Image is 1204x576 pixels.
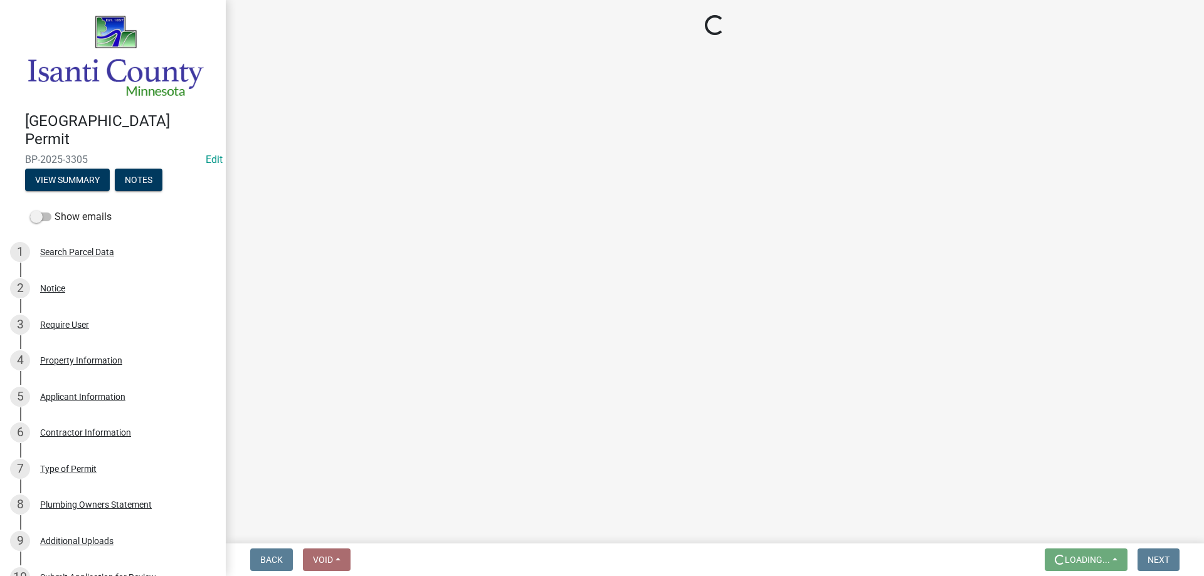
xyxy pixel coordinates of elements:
[10,315,30,335] div: 3
[25,169,110,191] button: View Summary
[1138,548,1180,571] button: Next
[40,537,114,545] div: Additional Uploads
[115,169,162,191] button: Notes
[10,459,30,479] div: 7
[40,392,125,401] div: Applicant Information
[40,500,152,509] div: Plumbing Owners Statement
[10,495,30,515] div: 8
[303,548,351,571] button: Void
[25,13,206,99] img: Isanti County, Minnesota
[260,555,283,565] span: Back
[40,284,65,293] div: Notice
[30,209,112,224] label: Show emails
[206,154,223,165] a: Edit
[10,387,30,407] div: 5
[115,175,162,186] wm-modal-confirm: Notes
[313,555,333,565] span: Void
[10,422,30,442] div: 6
[25,112,216,149] h4: [GEOGRAPHIC_DATA] Permit
[1065,555,1110,565] span: Loading...
[250,548,293,571] button: Back
[25,154,201,165] span: BP-2025-3305
[1148,555,1170,565] span: Next
[206,154,223,165] wm-modal-confirm: Edit Application Number
[10,242,30,262] div: 1
[40,464,97,473] div: Type of Permit
[10,278,30,298] div: 2
[10,531,30,551] div: 9
[1045,548,1127,571] button: Loading...
[40,356,122,365] div: Property Information
[40,428,131,437] div: Contractor Information
[40,320,89,329] div: Require User
[40,248,114,256] div: Search Parcel Data
[25,175,110,186] wm-modal-confirm: Summary
[10,350,30,370] div: 4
